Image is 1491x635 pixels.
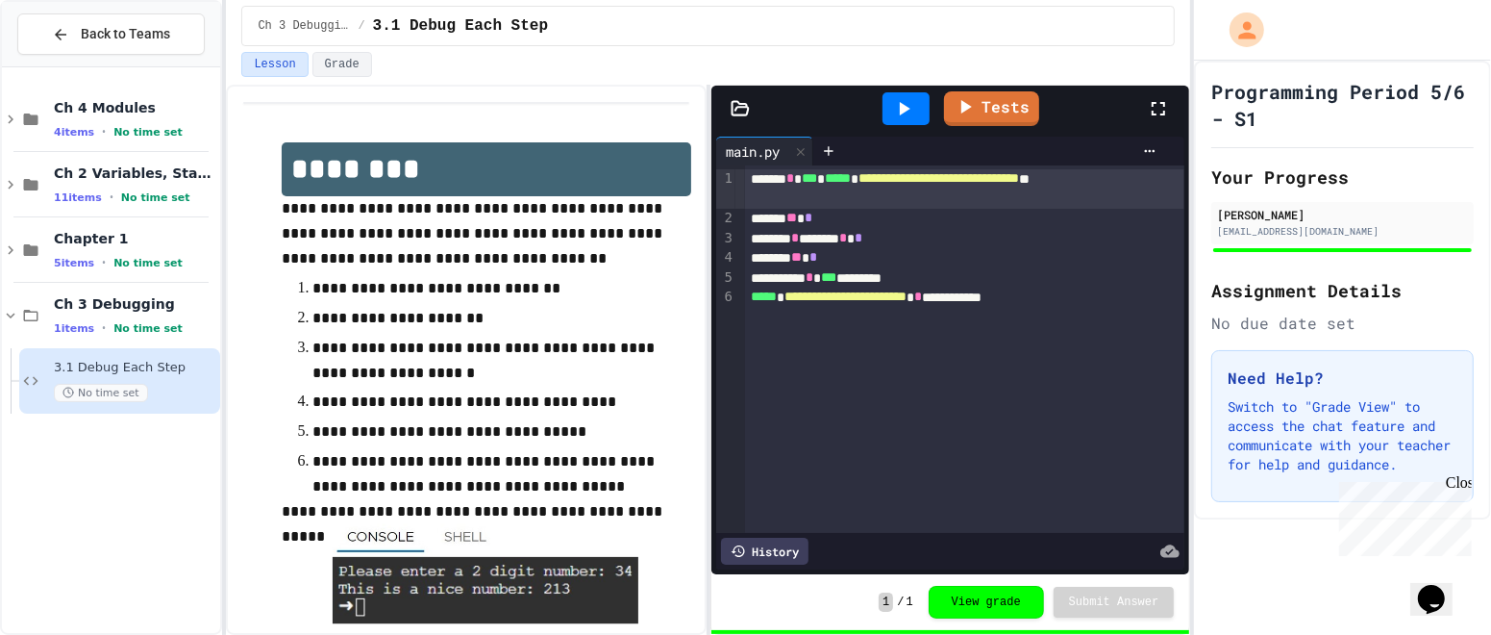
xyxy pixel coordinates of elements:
iframe: chat widget [1410,558,1472,616]
span: 3.1 Debug Each Step [54,360,216,376]
div: 3 [716,229,735,249]
div: 6 [716,288,735,308]
span: Ch 2 Variables, Statements & Expressions [54,165,216,182]
div: 5 [716,268,735,289]
button: Grade [312,52,372,77]
span: / [358,18,364,34]
span: • [102,320,106,336]
button: Submit Answer [1054,587,1175,618]
button: Lesson [241,52,308,77]
span: 1 items [54,322,94,335]
iframe: chat widget [1331,474,1472,556]
span: No time set [54,384,148,402]
span: No time set [113,257,183,269]
div: No due date set [1211,312,1474,335]
button: View grade [929,586,1044,619]
p: Switch to "Grade View" to access the chat feature and communicate with your teacher for help and ... [1228,397,1457,474]
span: Submit Answer [1069,595,1159,610]
span: Chapter 1 [54,230,216,247]
h2: Assignment Details [1211,277,1474,304]
span: 5 items [54,257,94,269]
div: main.py [716,137,813,165]
button: Back to Teams [17,13,205,55]
h3: Need Help? [1228,367,1457,390]
span: / [897,595,904,610]
span: 3.1 Debug Each Step [373,14,548,38]
span: Ch 4 Modules [54,99,216,116]
div: [PERSON_NAME] [1217,206,1468,223]
div: My Account [1209,8,1269,52]
span: Back to Teams [81,24,170,44]
div: 1 [716,169,735,209]
span: 1 [907,595,913,610]
div: History [721,538,808,565]
span: 11 items [54,191,102,204]
div: [EMAIL_ADDRESS][DOMAIN_NAME] [1217,224,1468,239]
span: • [110,190,113,205]
span: • [102,255,106,270]
div: 4 [716,248,735,268]
h1: Programming Period 5/6 - S1 [1211,78,1474,132]
div: Chat with us now!Close [8,8,133,122]
span: No time set [121,191,190,204]
div: 2 [716,209,735,229]
span: No time set [113,322,183,335]
div: main.py [716,141,789,162]
span: Ch 3 Debugging [258,18,350,34]
h2: Your Progress [1211,164,1474,190]
span: Ch 3 Debugging [54,295,216,313]
span: 1 [879,593,893,612]
span: No time set [113,126,183,139]
span: • [102,124,106,140]
span: 4 items [54,126,94,139]
a: Tests [944,91,1039,126]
